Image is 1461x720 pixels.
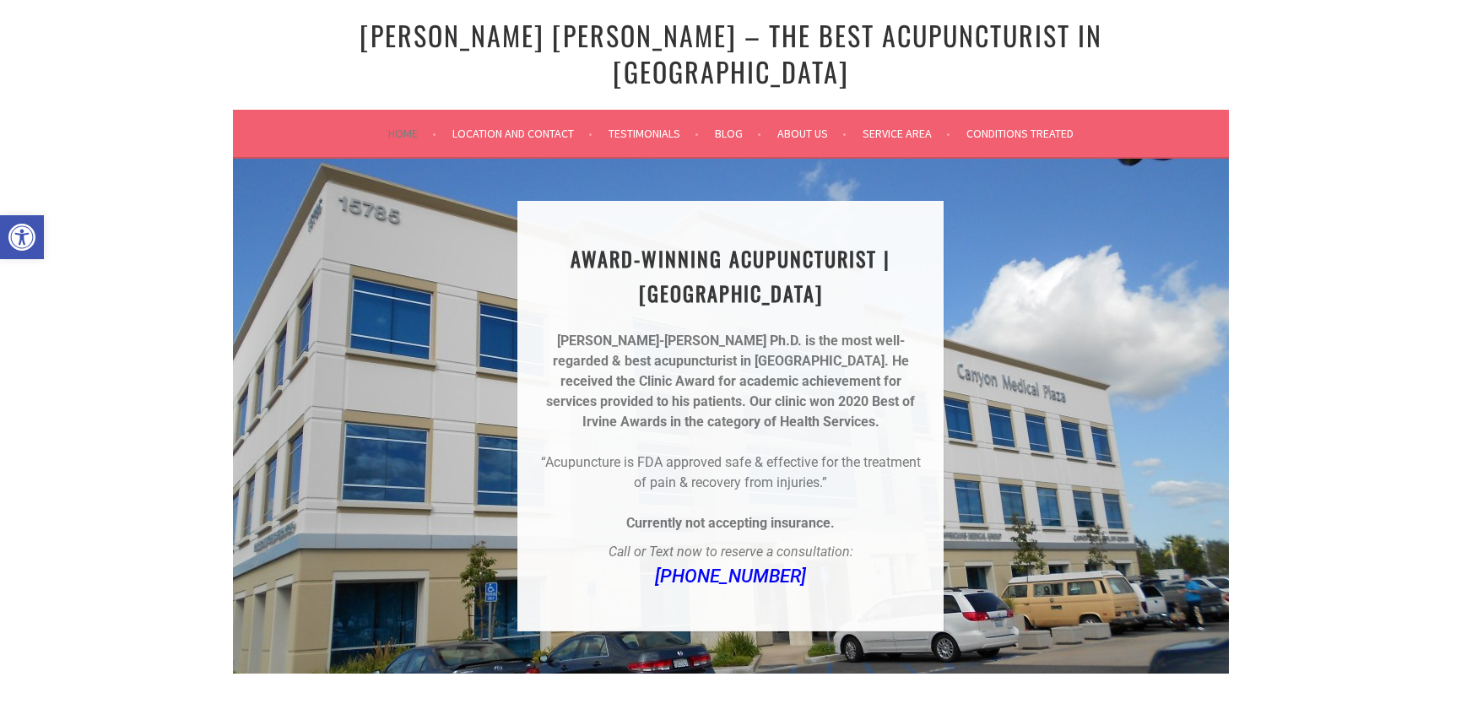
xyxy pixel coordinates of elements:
[655,566,806,587] a: [PHONE_NUMBER]
[609,123,699,143] a: Testimonials
[626,515,835,531] strong: Currently not accepting insurance.
[863,123,950,143] a: Service Area
[388,123,436,143] a: Home
[538,241,923,311] h1: AWARD-WINNING ACUPUNCTURIST | [GEOGRAPHIC_DATA]
[452,123,593,143] a: Location and Contact
[715,123,761,143] a: Blog
[360,15,1102,91] a: [PERSON_NAME] [PERSON_NAME] – The Best Acupuncturist In [GEOGRAPHIC_DATA]
[609,544,853,560] em: Call or Text now to reserve a consultation:
[538,452,923,493] p: “Acupuncture is FDA approved safe & effective for the treatment of pain & recovery from injuries.”
[777,123,847,143] a: About Us
[553,333,905,369] strong: [PERSON_NAME]-[PERSON_NAME] Ph.D. is the most well-regarded & best acupuncturist in [GEOGRAPHIC_D...
[966,123,1074,143] a: Conditions Treated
